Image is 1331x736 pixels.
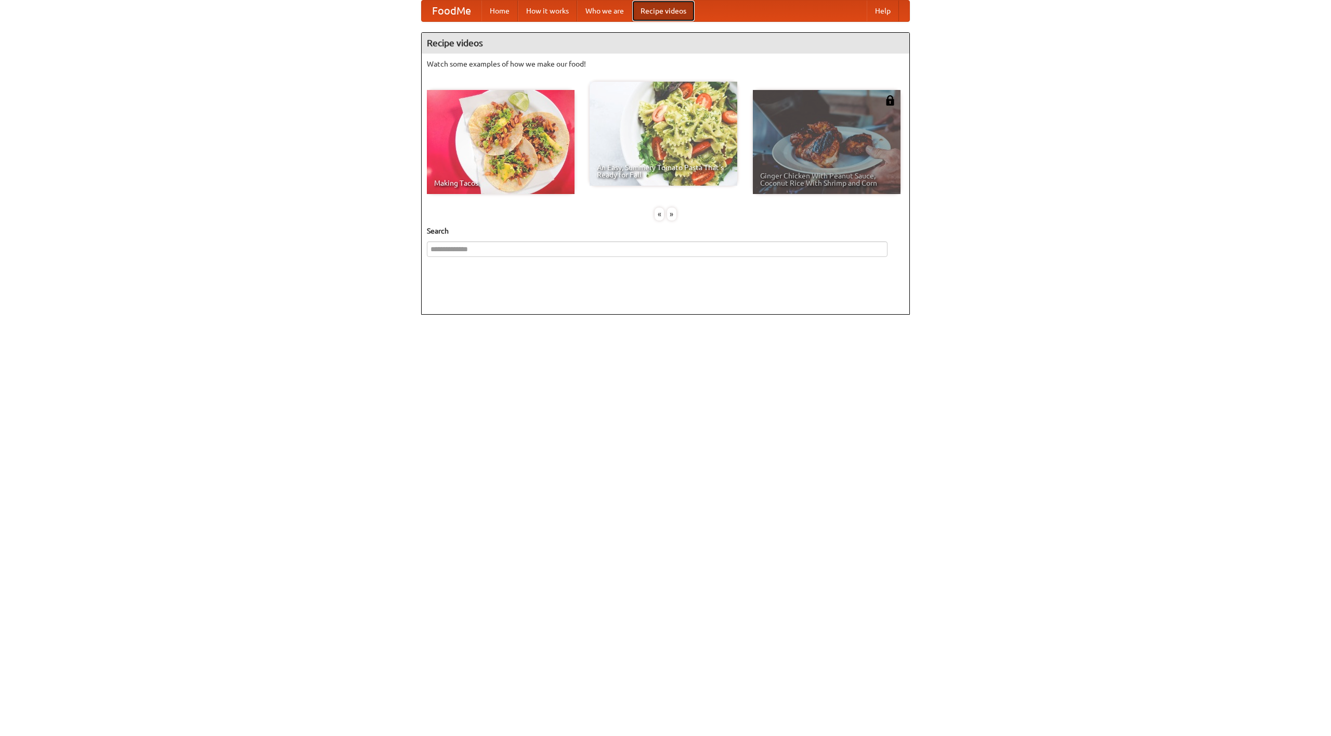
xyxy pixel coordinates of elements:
a: FoodMe [422,1,481,21]
span: An Easy, Summery Tomato Pasta That's Ready for Fall [597,164,730,178]
a: Making Tacos [427,90,575,194]
a: Help [867,1,899,21]
h4: Recipe videos [422,33,909,54]
span: Making Tacos [434,179,567,187]
h5: Search [427,226,904,236]
a: An Easy, Summery Tomato Pasta That's Ready for Fall [590,82,737,186]
p: Watch some examples of how we make our food! [427,59,904,69]
div: « [655,208,664,221]
div: » [667,208,676,221]
a: Recipe videos [632,1,695,21]
a: Home [481,1,518,21]
a: How it works [518,1,577,21]
img: 483408.png [885,95,895,106]
a: Who we are [577,1,632,21]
